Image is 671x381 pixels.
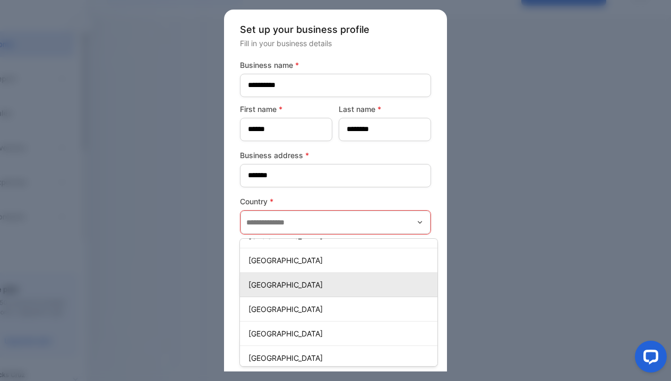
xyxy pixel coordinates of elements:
[240,196,431,207] label: Country
[248,352,433,363] p: [GEOGRAPHIC_DATA]
[240,38,431,49] p: Fill in your business details
[339,103,431,115] label: Last name
[248,255,433,266] p: [GEOGRAPHIC_DATA]
[240,59,431,71] label: Business name
[240,237,431,250] p: This field is required
[248,304,433,315] p: [GEOGRAPHIC_DATA]
[248,328,433,339] p: [GEOGRAPHIC_DATA]
[248,279,433,290] p: [GEOGRAPHIC_DATA]
[240,103,332,115] label: First name
[240,150,431,161] label: Business address
[626,336,671,381] iframe: LiveChat chat widget
[240,22,431,37] p: Set up your business profile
